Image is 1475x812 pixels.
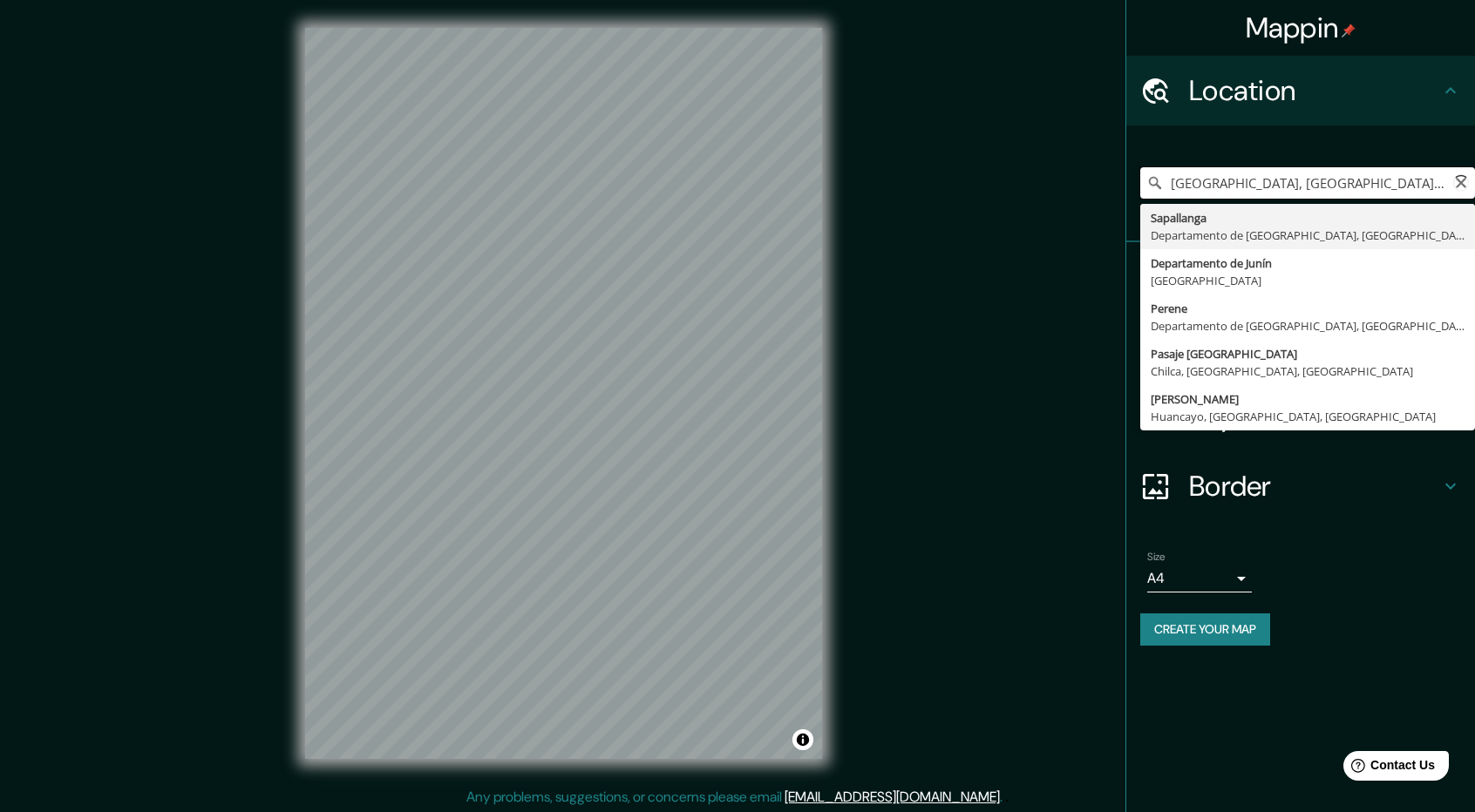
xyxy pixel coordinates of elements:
[1126,56,1475,125] div: Location
[1140,167,1475,199] input: Pick your city or area
[1126,242,1475,312] div: Pins
[1126,312,1475,382] div: Style
[1151,300,1465,317] div: Perene
[1342,24,1356,37] img: pin-icon.png
[1140,613,1270,646] button: Create your map
[1151,362,1465,380] div: Chilca, [GEOGRAPHIC_DATA], [GEOGRAPHIC_DATA]
[1005,787,1009,808] div: .
[1246,10,1356,45] h4: Mappin
[1151,317,1465,335] div: Departamento de [GEOGRAPHIC_DATA], [GEOGRAPHIC_DATA]
[1189,469,1440,504] h4: Border
[785,788,1000,806] a: [EMAIL_ADDRESS][DOMAIN_NAME]
[1126,382,1475,451] div: Layout
[1147,550,1166,565] label: Size
[466,787,1003,808] p: Any problems, suggestions, or concerns please email .
[1151,254,1465,272] div: Departamento de Junín
[1189,399,1440,434] h4: Layout
[1003,787,1005,808] div: .
[792,729,813,750] button: Toggle attribution
[1151,390,1465,408] div: [PERSON_NAME]
[1151,408,1465,425] div: Huancayo, [GEOGRAPHIC_DATA], [GEOGRAPHIC_DATA]
[1189,73,1440,108] h4: Location
[305,28,822,759] canvas: Map
[1151,227,1465,244] div: Departamento de [GEOGRAPHIC_DATA], [GEOGRAPHIC_DATA]
[1151,345,1465,362] div: Pasaje [GEOGRAPHIC_DATA]
[1126,451,1475,521] div: Border
[1147,565,1252,592] div: A4
[1151,209,1465,227] div: Sapallanga
[1151,272,1465,289] div: [GEOGRAPHIC_DATA]
[1320,744,1456,793] iframe: Help widget launcher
